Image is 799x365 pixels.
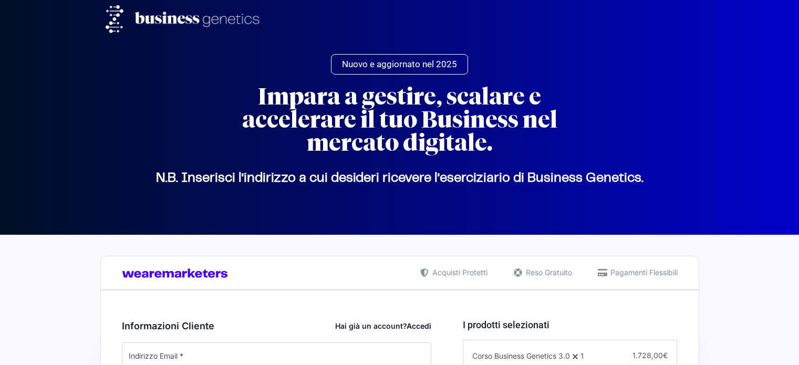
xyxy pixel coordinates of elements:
span: Acquisti Protetti [430,267,487,278]
h2: Impara a gestire, scalare e accelerare il tuo Business nel mercato digitale. [211,85,589,154]
span: Pagamenti Flessibili [608,267,678,278]
span: Nuovo e aggiornato nel 2025 [342,60,457,69]
span: € [663,351,668,360]
span: 1 [580,351,584,360]
a: Accedi [407,321,431,330]
a: Nuovo e aggiornato nel 2025 [331,54,468,75]
h3: Informazioni Cliente [122,319,432,333]
div: Hai già un account? [335,320,431,331]
h3: I prodotti selezionati [463,318,677,332]
span: Corso Business Genetics 3.0 [472,351,570,360]
span: 1.728,00 [632,351,668,360]
p: N.B. Inserisci l’indirizzo a cui desideri ricevere l’eserciziario di Business Genetics. [106,178,694,179]
span: Reso Gratuito [523,267,572,278]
